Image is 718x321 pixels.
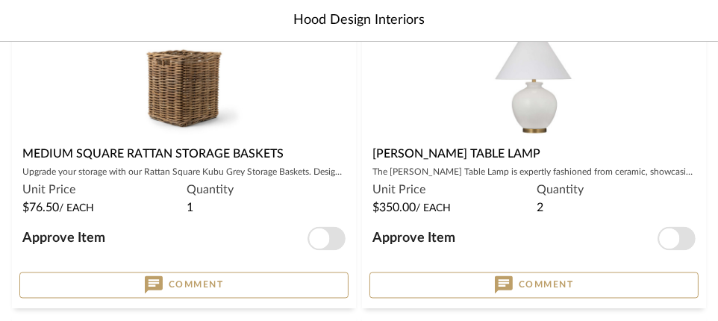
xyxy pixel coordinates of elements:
span: $76.50 [22,202,59,214]
span: $350.00 [372,202,416,214]
div: The [PERSON_NAME] Table Lamp is expertly fashioned from ceramic, showcasing a timeless design. Ac... [372,163,696,181]
span: Medium Square Rattan Storage Baskets [22,149,284,160]
span: Comment [519,279,574,291]
span: / Each [59,204,94,214]
span: 2 [537,199,544,217]
span: Quantity [537,181,584,199]
div: Upgrade your storage with our Rattan Square Kubu Grey Storage Baskets. Designed to fit seamlessly... [22,163,346,181]
button: Comment [369,272,699,299]
span: 1 [187,199,194,217]
span: Quantity [187,181,234,199]
span: Unit Price [372,181,425,199]
span: Hood Design Interiors [293,10,425,31]
span: Comment [169,279,224,291]
span: Approve Item [372,232,455,246]
img: Medium Square Rattan Storage Baskets [123,22,245,144]
button: Comment [19,272,349,299]
img: Graham Table Lamp [483,22,586,144]
span: [PERSON_NAME] Table Lamp [372,149,540,160]
span: / Each [416,204,451,214]
span: Unit Price [22,181,75,199]
span: Approve Item [22,232,105,246]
